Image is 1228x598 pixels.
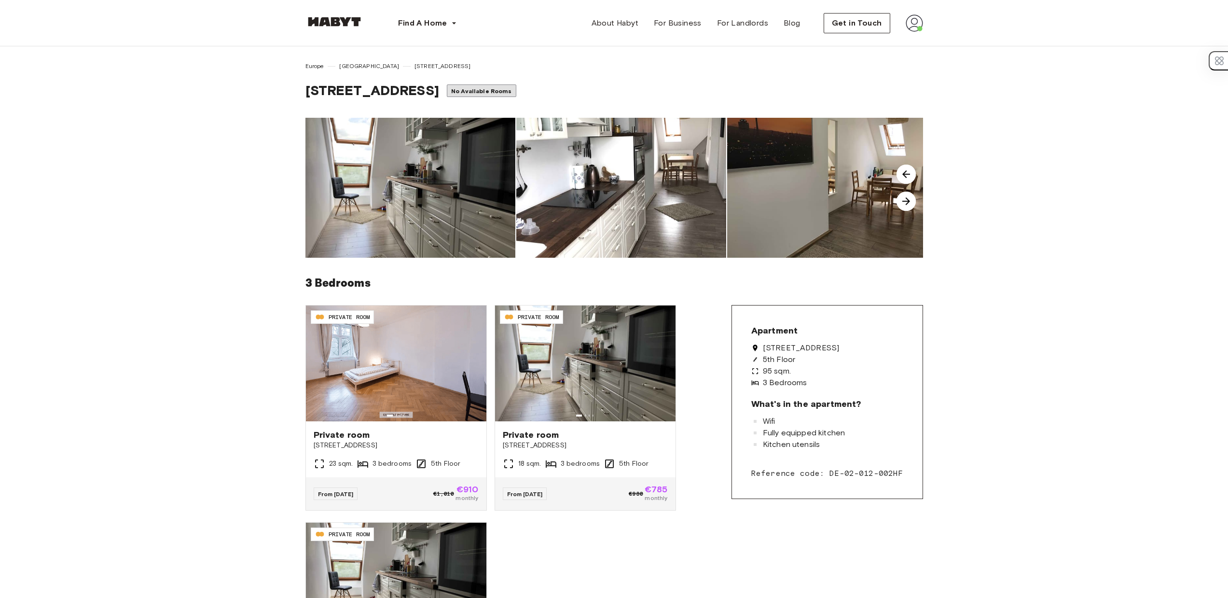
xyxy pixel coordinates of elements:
img: Image of the room [306,306,486,421]
span: From [DATE] [507,490,543,498]
span: 5th Floor [619,459,648,469]
span: [STREET_ADDRESS] [314,441,479,450]
a: Blog [776,14,808,33]
span: Private room [314,429,479,441]
span: From [DATE] [318,490,354,498]
img: image [305,118,515,258]
span: Get in Touch [832,17,882,29]
span: monthly [455,494,478,502]
span: Fully equipped kitchen [763,429,845,437]
span: Reference code: DE-02-012-002HF [751,468,903,479]
button: Find A Home [390,14,465,33]
span: €980 [629,489,643,498]
span: 3 bedrooms [373,459,412,469]
span: 3 bedrooms [561,459,600,469]
span: No Available Rooms [451,87,512,95]
img: avatar [906,14,923,32]
img: image [516,118,726,258]
a: For Landlords [709,14,776,33]
button: Get in Touch [824,13,890,33]
span: €1,010 [433,489,454,498]
img: image-carousel-arrow [897,165,916,184]
span: [STREET_ADDRESS] [763,344,839,352]
img: image-carousel-arrow [897,192,916,211]
a: About Habyt [584,14,646,33]
img: Habyt [305,17,363,27]
span: What's in the apartment? [751,398,861,410]
img: Image of the room [495,306,676,421]
span: Europe [305,62,324,70]
span: 95 sqm. [763,367,791,375]
span: 3 Bedrooms [763,379,807,387]
a: PRIVATE ROOMImage of the roomPrivate room[STREET_ADDRESS]18 sqm.3 bedrooms5th FloorFrom [DATE]€98... [495,306,676,510]
span: Kitchen utensils [763,441,820,448]
span: €785 [645,485,668,494]
span: Wifi [763,417,775,425]
span: About Habyt [592,17,638,29]
span: For Business [654,17,702,29]
span: monthly [645,494,668,502]
span: [STREET_ADDRESS] [414,62,470,70]
span: PRIVATE ROOM [329,313,370,321]
a: For Business [646,14,709,33]
span: For Landlords [717,17,768,29]
span: Blog [784,17,800,29]
span: 5th Floor [431,459,460,469]
span: 23 sqm. [329,459,353,469]
a: PRIVATE ROOMImage of the roomPrivate room[STREET_ADDRESS]23 sqm.3 bedrooms5th FloorFrom [DATE]€1,... [306,306,486,510]
span: Private room [503,429,668,441]
span: [STREET_ADDRESS] [305,82,439,98]
span: PRIVATE ROOM [329,530,370,539]
h6: 3 Bedrooms [305,273,923,293]
span: Apartment [751,325,798,336]
img: image [727,118,937,258]
span: PRIVATE ROOM [518,313,559,321]
span: 5th Floor [763,356,795,363]
span: 18 sqm. [518,459,541,469]
span: €910 [455,485,478,494]
span: Find A Home [398,17,447,29]
span: [GEOGRAPHIC_DATA] [339,62,399,70]
span: [STREET_ADDRESS] [503,441,668,450]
